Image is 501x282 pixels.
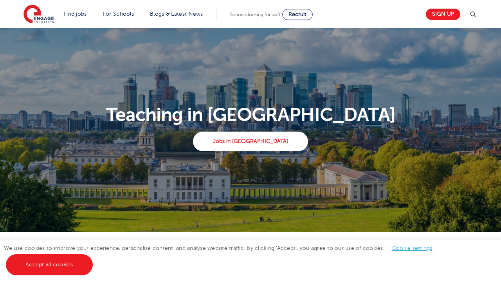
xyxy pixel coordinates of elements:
[19,105,482,124] p: Teaching in [GEOGRAPHIC_DATA]
[282,9,313,20] a: Recruit
[4,245,440,268] span: We use cookies to improve your experience, personalise content, and analyse website traffic. By c...
[150,11,203,17] a: Blogs & Latest News
[23,5,54,24] img: Engage Education
[6,254,93,275] a: Accept all cookies
[64,11,87,17] a: Find jobs
[288,11,306,17] span: Recruit
[193,132,308,151] a: Jobs in [GEOGRAPHIC_DATA]
[103,11,134,17] a: For Schools
[426,9,460,20] a: Sign up
[392,245,433,251] a: Cookie settings
[230,12,281,17] span: Schools looking for staff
